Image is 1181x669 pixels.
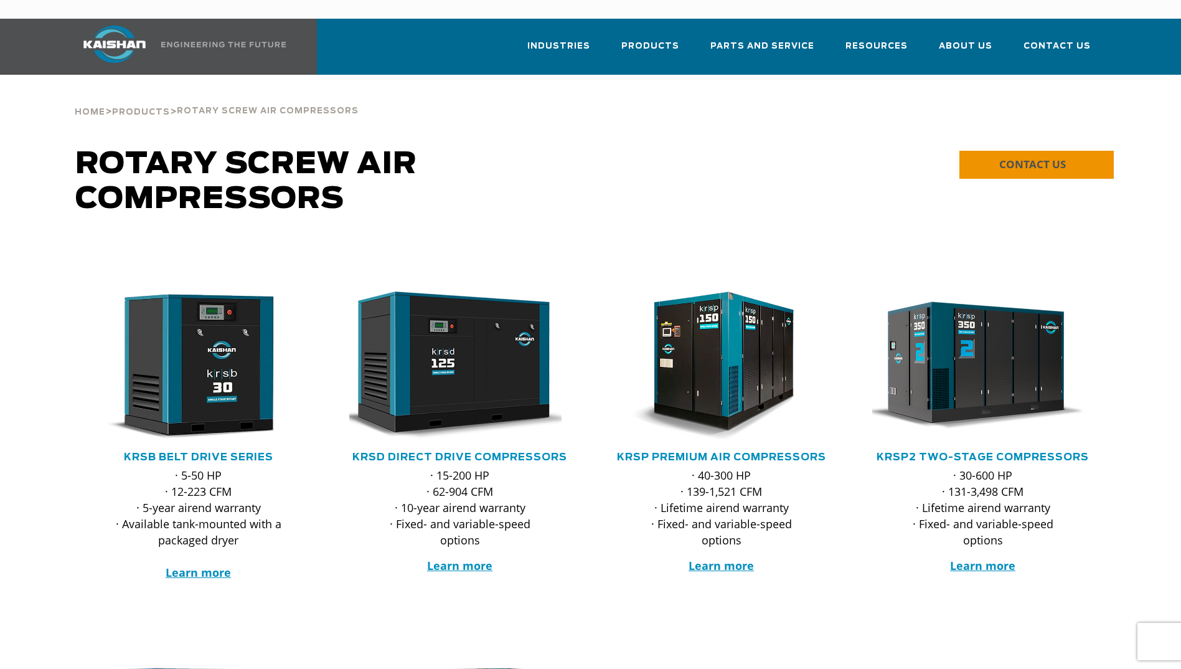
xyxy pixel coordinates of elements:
[352,452,567,462] a: KRSD Direct Drive Compressors
[527,39,590,54] span: Industries
[124,452,273,462] a: KRSB Belt Drive Series
[872,292,1094,441] div: krsp350
[112,106,170,117] a: Products
[877,452,1089,462] a: KRSP2 Two-Stage Compressors
[68,26,161,63] img: kaishan logo
[75,149,417,214] span: Rotary Screw Air Compressors
[427,558,492,573] a: Learn more
[950,558,1015,573] a: Learn more
[611,292,832,441] div: krsp150
[939,30,992,72] a: About Us
[68,19,288,75] a: Kaishan USA
[939,39,992,54] span: About Us
[959,151,1114,179] a: CONTACT US
[845,30,908,72] a: Resources
[374,467,546,548] p: · 15-200 HP · 62-904 CFM · 10-year airend warranty · Fixed- and variable-speed options
[75,108,105,116] span: Home
[601,292,823,441] img: krsp150
[1023,30,1091,72] a: Contact Us
[340,292,562,441] img: krsd125
[349,292,571,441] div: krsd125
[177,107,359,115] span: Rotary Screw Air Compressors
[1023,39,1091,54] span: Contact Us
[636,467,807,548] p: · 40-300 HP · 139-1,521 CFM · Lifetime airend warranty · Fixed- and variable-speed options
[863,292,1085,441] img: krsp350
[710,39,814,54] span: Parts and Service
[689,558,754,573] a: Learn more
[527,30,590,72] a: Industries
[113,467,285,581] p: · 5-50 HP · 12-223 CFM · 5-year airend warranty · Available tank-mounted with a packaged dryer
[166,565,231,580] a: Learn more
[75,75,359,122] div: > >
[621,30,679,72] a: Products
[897,467,1069,548] p: · 30-600 HP · 131-3,498 CFM · Lifetime airend warranty · Fixed- and variable-speed options
[621,39,679,54] span: Products
[845,39,908,54] span: Resources
[112,108,170,116] span: Products
[999,157,1066,171] span: CONTACT US
[617,452,826,462] a: KRSP Premium Air Compressors
[75,106,105,117] a: Home
[710,30,814,72] a: Parts and Service
[161,42,286,47] img: Engineering the future
[88,292,309,441] div: krsb30
[78,292,300,441] img: krsb30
